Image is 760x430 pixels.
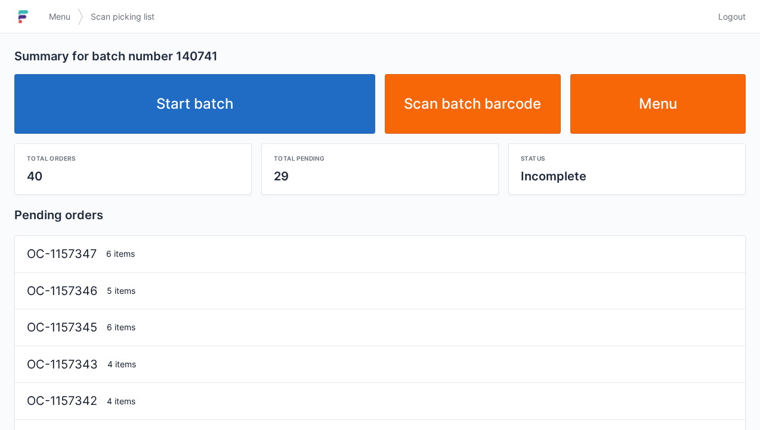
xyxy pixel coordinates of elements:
div: Total pending [274,153,486,163]
div: OC-1157346 [22,282,102,300]
div: 5 items [102,285,738,297]
a: Start batch [14,74,375,134]
div: Total orders [27,153,239,163]
div: Status [521,153,733,163]
a: Scan batch barcode [385,74,561,134]
div: 4 items [102,395,738,407]
img: logo-small.jpg [14,7,32,26]
div: Incomplete [521,168,733,185]
div: OC-1157345 [22,319,102,336]
h2: Pending orders [14,207,746,223]
div: 4 items [103,358,738,370]
div: OC-1157342 [22,392,102,410]
a: Menu [42,6,78,27]
div: 40 [27,168,239,185]
div: 6 items [102,321,738,333]
img: svg> [78,2,84,31]
div: 6 items [101,248,738,260]
div: OC-1157347 [22,245,101,263]
div: 29 [274,168,486,185]
span: Logout [718,11,746,23]
a: Scan picking list [84,6,162,27]
a: Menu [570,74,746,134]
a: Logout [711,6,746,27]
h2: Summary for batch number 140741 [14,48,746,64]
div: OC-1157343 [22,356,103,373]
span: Menu [49,11,70,23]
span: Scan picking list [91,11,155,23]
